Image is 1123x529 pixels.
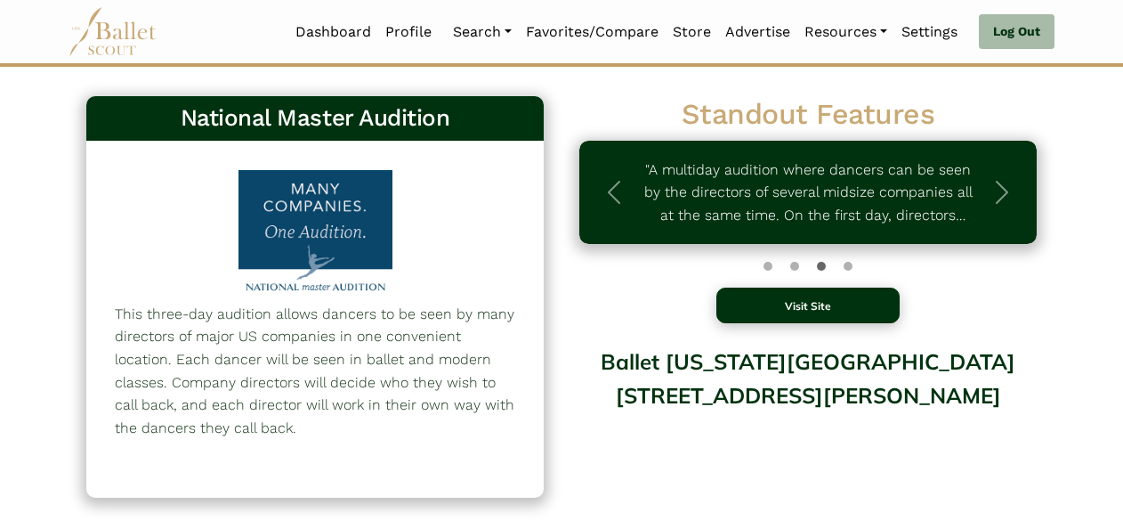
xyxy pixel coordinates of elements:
button: Slide 2 [817,253,826,280]
button: Visit Site [716,288,900,323]
p: "A multiday audition where dancers can be seen by the directors of several midsize companies all ... [642,159,974,227]
h3: National Master Audition [101,103,529,134]
button: Slide 0 [763,253,772,280]
p: This three-day audition allows dancers to be seen by many directors of major US companies in one ... [115,303,515,440]
a: Log Out [979,14,1054,50]
a: Profile [378,13,439,51]
a: Settings [894,13,965,51]
button: Slide 3 [844,253,852,280]
a: Advertise [718,13,797,51]
h2: Standout Features [579,96,1037,134]
a: Store [666,13,718,51]
a: Resources [797,13,894,51]
a: Dashboard [288,13,378,51]
div: Ballet [US_STATE][GEOGRAPHIC_DATA][STREET_ADDRESS][PERSON_NAME] [579,336,1037,479]
a: Favorites/Compare [519,13,666,51]
button: Slide 1 [790,253,799,280]
a: Search [446,13,519,51]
